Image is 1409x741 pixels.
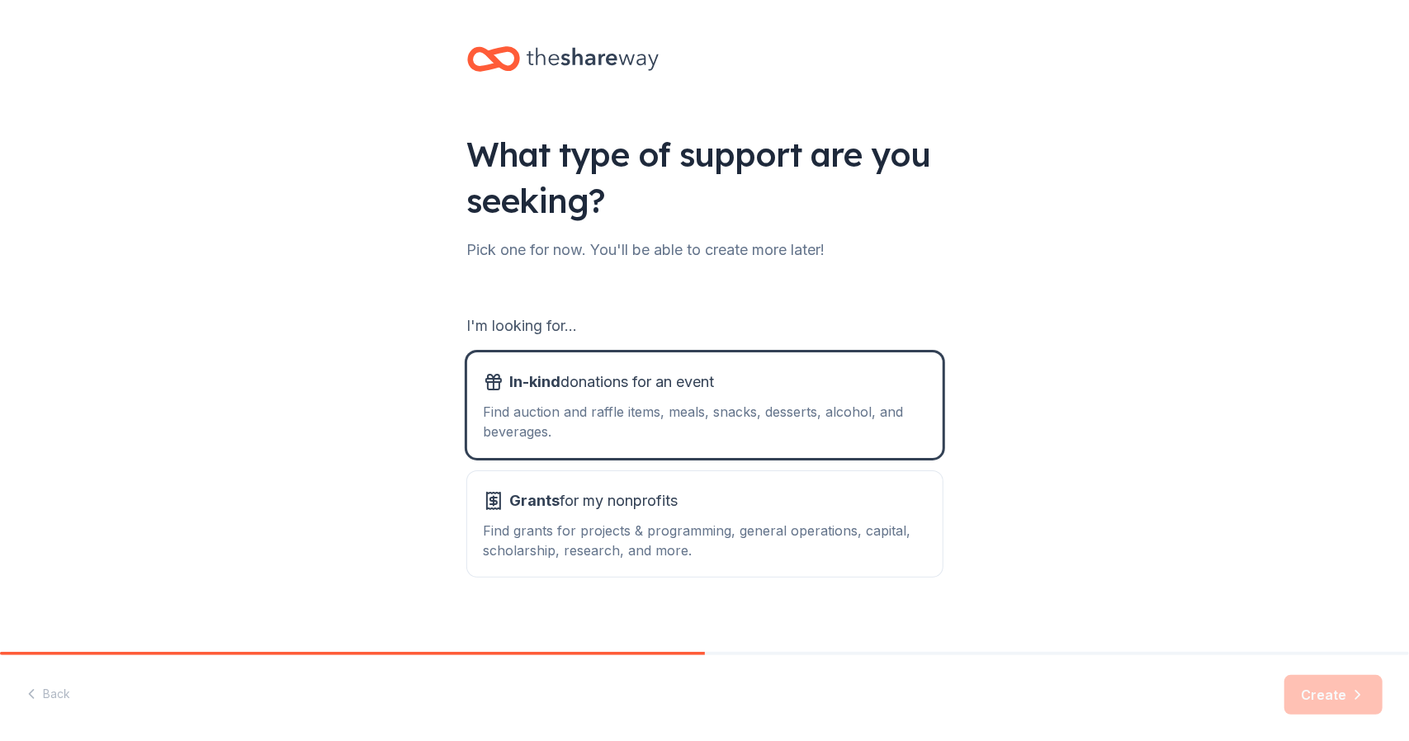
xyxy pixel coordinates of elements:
[510,488,678,514] span: for my nonprofits
[510,369,715,395] span: donations for an event
[484,521,926,560] div: Find grants for projects & programming, general operations, capital, scholarship, research, and m...
[484,402,926,441] div: Find auction and raffle items, meals, snacks, desserts, alcohol, and beverages.
[467,131,943,224] div: What type of support are you seeking?
[467,237,943,263] div: Pick one for now. You'll be able to create more later!
[467,352,943,458] button: In-kinddonations for an eventFind auction and raffle items, meals, snacks, desserts, alcohol, and...
[510,492,560,509] span: Grants
[467,313,943,339] div: I'm looking for...
[510,373,561,390] span: In-kind
[467,471,943,577] button: Grantsfor my nonprofitsFind grants for projects & programming, general operations, capital, schol...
